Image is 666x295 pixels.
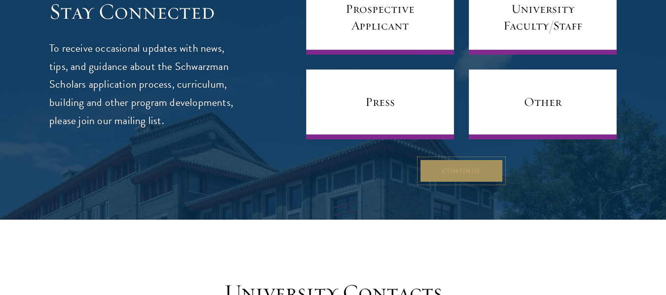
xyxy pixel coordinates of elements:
[420,159,503,183] button: Continue
[306,69,454,139] a: Press
[469,69,617,139] a: Other
[49,39,234,131] p: To receive occasional updates with news, tips, and guidance about the Schwarzman Scholars applica...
